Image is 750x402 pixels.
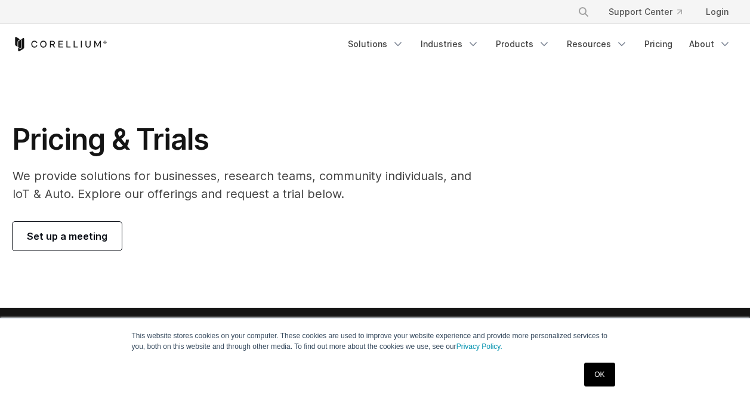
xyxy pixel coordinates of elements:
[563,1,738,23] div: Navigation Menu
[132,330,619,352] p: This website stores cookies on your computer. These cookies are used to improve your website expe...
[13,37,107,51] a: Corellium Home
[13,222,122,251] a: Set up a meeting
[341,33,411,55] a: Solutions
[413,33,486,55] a: Industries
[341,33,738,55] div: Navigation Menu
[584,363,615,386] a: OK
[599,1,692,23] a: Support Center
[696,1,738,23] a: Login
[682,33,738,55] a: About
[456,342,502,351] a: Privacy Policy.
[13,122,488,157] h1: Pricing & Trials
[560,33,635,55] a: Resources
[489,33,557,55] a: Products
[13,167,488,203] p: We provide solutions for businesses, research teams, community individuals, and IoT & Auto. Explo...
[637,33,680,55] a: Pricing
[573,1,594,23] button: Search
[27,229,107,243] span: Set up a meeting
